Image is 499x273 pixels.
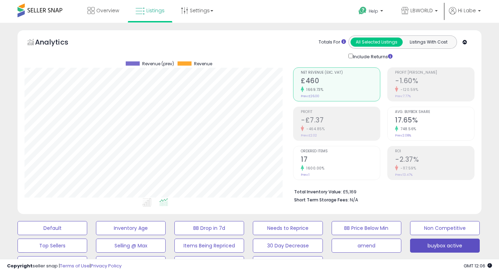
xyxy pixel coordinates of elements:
[294,187,469,195] li: £5,169
[301,155,380,165] h2: 17
[96,7,119,14] span: Overview
[7,262,33,269] strong: Copyright
[146,7,165,14] span: Listings
[395,94,411,98] small: Prev: 7.77%
[304,166,324,171] small: 1600.00%
[319,39,346,46] div: Totals For
[60,262,90,269] a: Terms of Use
[96,239,166,253] button: Selling @ Max
[398,126,416,132] small: 748.56%
[174,221,244,235] button: BB Drop in 7d
[304,87,323,92] small: 1669.73%
[301,71,380,75] span: Net Revenue (Exc. VAT)
[332,239,401,253] button: amend
[395,116,474,126] h2: 17.65%
[395,110,474,114] span: Avg. Buybox Share
[458,7,476,14] span: Hi Labe
[343,52,401,60] div: Include Returns
[91,262,122,269] a: Privacy Policy
[253,221,323,235] button: Needs to Reprice
[253,239,323,253] button: 30 Day Decrease
[301,133,317,138] small: Prev: £2.02
[301,77,380,86] h2: £460
[301,110,380,114] span: Profit
[301,173,310,177] small: Prev: 1
[194,61,212,66] span: Revenue
[410,7,433,14] span: LBWORLD
[402,38,455,47] button: Listings With Cost
[410,221,480,235] button: Non Competitive
[464,262,492,269] span: 2025-08-15 12:06 GMT
[358,6,367,15] i: Get Help
[353,1,390,23] a: Help
[395,77,474,86] h2: -1.60%
[7,263,122,269] div: seller snap | |
[395,155,474,165] h2: -2.37%
[332,221,401,235] button: BB Price Below Min
[304,126,325,132] small: -464.85%
[174,239,244,253] button: Items Being Repriced
[395,71,474,75] span: Profit [PERSON_NAME]
[398,166,416,171] small: -117.59%
[395,173,413,177] small: Prev: 13.47%
[301,94,319,98] small: Prev: £26.00
[35,37,82,49] h5: Analytics
[18,221,87,235] button: Default
[449,7,481,23] a: Hi Labe
[142,61,174,66] span: Revenue (prev)
[301,149,380,153] span: Ordered Items
[369,8,378,14] span: Help
[301,116,380,126] h2: -£7.37
[294,197,349,203] b: Short Term Storage Fees:
[398,87,418,92] small: -120.59%
[395,133,411,138] small: Prev: 2.08%
[350,197,358,203] span: N/A
[18,239,87,253] button: Top Sellers
[395,149,474,153] span: ROI
[351,38,403,47] button: All Selected Listings
[294,189,342,195] b: Total Inventory Value:
[96,221,166,235] button: Inventory Age
[410,239,480,253] button: buybox active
